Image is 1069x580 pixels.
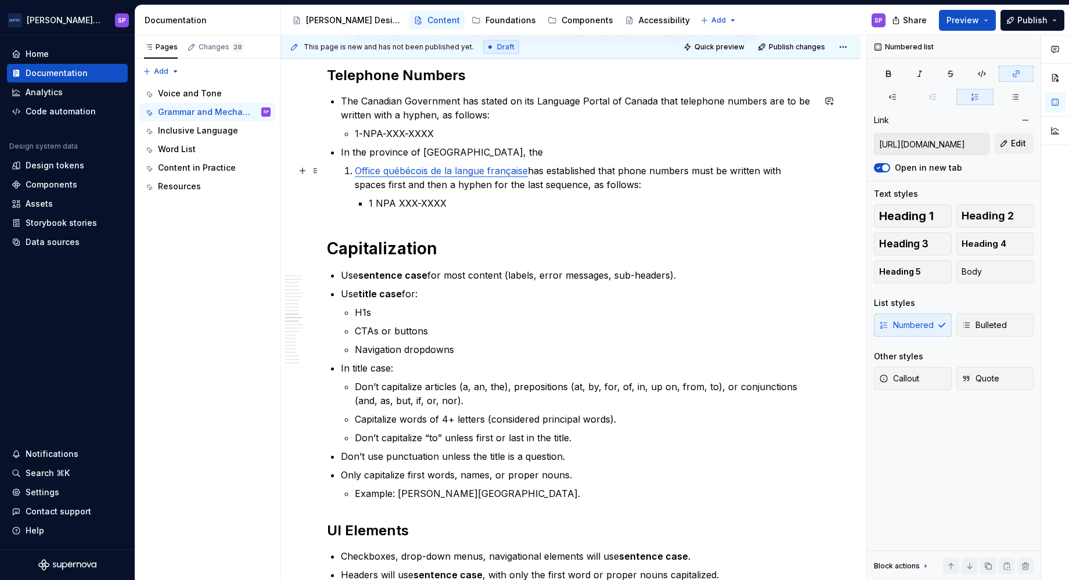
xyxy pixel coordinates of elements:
[287,11,406,30] a: [PERSON_NAME] Design
[754,39,830,55] button: Publish changes
[697,12,740,28] button: Add
[26,87,63,98] div: Analytics
[139,121,275,140] a: Inclusive Language
[26,48,49,60] div: Home
[946,15,979,26] span: Preview
[956,314,1034,337] button: Bulleted
[9,142,78,151] div: Design system data
[232,42,244,52] span: 28
[895,162,962,174] label: Open in new tab
[358,269,427,281] strong: sentence case
[7,233,128,251] a: Data sources
[327,238,814,259] h1: Capitalization
[956,260,1034,283] button: Body
[26,106,96,117] div: Code automation
[7,64,128,82] a: Documentation
[355,412,814,426] p: Capitalize words of 4+ letters (considered principal words).
[874,232,952,255] button: Heading 3
[341,268,814,282] p: Use for most content (labels, error messages, sub-headers).
[26,506,91,517] div: Contact support
[327,521,814,540] h2: UI Elements
[287,9,694,32] div: Page tree
[341,361,814,375] p: In title case:
[199,42,244,52] div: Changes
[467,11,541,30] a: Foundations
[369,196,814,210] p: 1 NPA XXX-XXXX
[341,468,814,482] p: Only capitalize first words, names, or proper nouns.
[304,42,474,52] span: This page is new and has not been published yet.
[341,549,814,563] p: Checkboxes, drop-down menus, navigational elements will use .
[26,467,70,479] div: Search ⌘K
[7,445,128,463] button: Notifications
[962,266,982,278] span: Body
[38,559,96,571] svg: Supernova Logo
[139,63,183,80] button: Add
[355,343,814,356] p: Navigation dropdowns
[26,448,78,460] div: Notifications
[7,175,128,194] a: Components
[427,15,460,26] div: Content
[145,15,275,26] div: Documentation
[620,11,694,30] a: Accessibility
[886,10,934,31] button: Share
[1011,138,1026,149] span: Edit
[639,15,690,26] div: Accessibility
[355,324,814,338] p: CTAs or buttons
[139,177,275,196] a: Resources
[879,266,921,278] span: Heading 5
[355,431,814,445] p: Don’t capitalize “to” unless first or last in the title.
[355,305,814,319] p: H1s
[994,133,1034,154] button: Edit
[956,367,1034,390] button: Quote
[2,8,132,33] button: [PERSON_NAME] AirlinesSP
[26,487,59,498] div: Settings
[962,238,1006,250] span: Heading 4
[139,84,275,196] div: Page tree
[956,204,1034,228] button: Heading 2
[306,15,402,26] div: [PERSON_NAME] Design
[355,127,814,141] p: 1-NPA-XXX-XXXX
[7,483,128,502] a: Settings
[26,236,80,248] div: Data sources
[1017,15,1048,26] span: Publish
[139,84,275,103] a: Voice and Tone
[962,373,999,384] span: Quote
[711,16,726,25] span: Add
[7,83,128,102] a: Analytics
[7,45,128,63] a: Home
[562,15,613,26] div: Components
[7,521,128,540] button: Help
[118,16,126,25] div: SP
[497,42,514,52] span: Draft
[874,561,920,571] div: Block actions
[139,158,275,177] a: Content in Practice
[619,550,688,562] strong: sentence case
[409,11,465,30] a: Content
[874,260,952,283] button: Heading 5
[874,351,923,362] div: Other styles
[341,287,814,301] p: Use for:
[874,114,889,126] div: Link
[879,210,934,222] span: Heading 1
[874,188,918,200] div: Text styles
[1000,10,1064,31] button: Publish
[158,106,254,118] div: Grammar and Mechanics
[7,194,128,213] a: Assets
[956,232,1034,255] button: Heading 4
[680,39,750,55] button: Quick preview
[8,13,22,27] img: f0306bc8-3074-41fb-b11c-7d2e8671d5eb.png
[27,15,101,26] div: [PERSON_NAME] Airlines
[874,297,915,309] div: List styles
[694,42,744,52] span: Quick preview
[962,319,1007,331] span: Bulleted
[26,67,88,79] div: Documentation
[7,502,128,521] button: Contact support
[144,42,178,52] div: Pages
[7,102,128,121] a: Code automation
[263,106,269,118] div: SP
[874,16,883,25] div: SP
[879,373,919,384] span: Callout
[7,464,128,482] button: Search ⌘K
[139,140,275,158] a: Word List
